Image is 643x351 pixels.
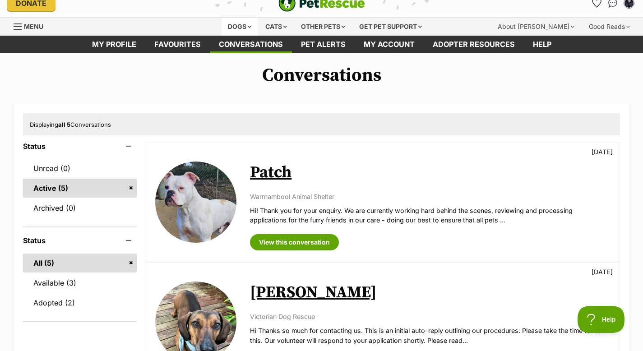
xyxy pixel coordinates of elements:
[23,179,137,198] a: Active (5)
[23,273,137,292] a: Available (3)
[23,199,137,217] a: Archived (0)
[210,36,292,53] a: conversations
[583,18,636,36] div: Good Reads
[592,267,613,277] p: [DATE]
[250,206,611,225] p: Hi! Thank you for your enquiry. We are currently working hard behind the scenes, reviewing and pr...
[23,159,137,178] a: Unread (0)
[14,18,50,34] a: Menu
[155,162,236,243] img: Patch
[30,121,111,128] span: Displaying Conversations
[24,23,43,30] span: Menu
[355,36,424,53] a: My account
[58,121,70,128] strong: all 5
[292,36,355,53] a: Pet alerts
[222,18,258,36] div: Dogs
[23,254,137,272] a: All (5)
[250,162,291,183] a: Patch
[524,36,560,53] a: Help
[250,312,611,321] p: Victorian Dog Rescue
[23,236,137,245] header: Status
[259,18,293,36] div: Cats
[250,282,377,303] a: [PERSON_NAME]
[250,234,339,250] a: View this conversation
[592,147,613,157] p: [DATE]
[145,36,210,53] a: Favourites
[250,326,611,345] p: Hi Thanks so much for contacting us. This is an initial auto-reply outlining our procedures. Plea...
[23,293,137,312] a: Adopted (2)
[295,18,352,36] div: Other pets
[353,18,428,36] div: Get pet support
[491,18,581,36] div: About [PERSON_NAME]
[578,306,625,333] iframe: Help Scout Beacon - Open
[83,36,145,53] a: My profile
[23,142,137,150] header: Status
[250,192,611,201] p: Warrnambool Animal Shelter
[424,36,524,53] a: Adopter resources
